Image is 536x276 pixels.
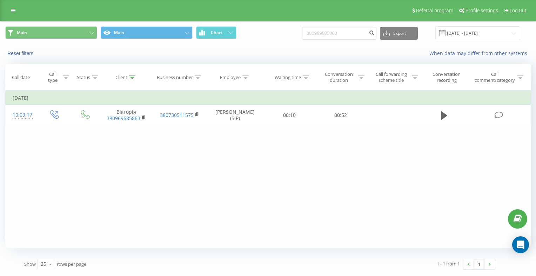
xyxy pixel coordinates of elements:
td: Вікторія [100,105,153,125]
button: Reset filters [5,50,37,57]
a: 1 [474,259,484,269]
input: Search by number [302,27,376,40]
div: Waiting time [275,74,301,80]
span: rows per page [57,261,86,267]
button: Export [380,27,418,40]
a: 380969685863 [107,115,140,121]
div: Client [115,74,127,80]
div: Status [77,74,90,80]
span: Show [24,261,36,267]
td: 00:10 [264,105,315,125]
div: Call date [12,74,30,80]
span: Referral program [416,8,453,13]
span: Chart [211,30,222,35]
div: 25 [41,261,46,268]
button: Main [5,26,97,39]
a: When data may differ from other systems [429,50,531,57]
div: Conversation duration [321,71,356,83]
button: Main [101,26,193,39]
td: [PERSON_NAME] (SIP) [206,105,264,125]
div: Call forwarding scheme title [373,71,410,83]
div: Employee [220,74,241,80]
button: Chart [196,26,236,39]
span: Profile settings [465,8,498,13]
div: 1 - 1 from 1 [437,260,460,267]
div: Business number [157,74,193,80]
div: Call comment/category [474,71,515,83]
div: Call type [45,71,61,83]
td: [DATE] [6,91,531,105]
div: Conversation recording [426,71,467,83]
td: 00:52 [315,105,366,125]
a: 380730511575 [160,112,194,118]
span: Log Out [510,8,527,13]
div: 10:09:17 [13,108,31,122]
div: Open Intercom Messenger [512,236,529,253]
span: Main [17,30,27,35]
